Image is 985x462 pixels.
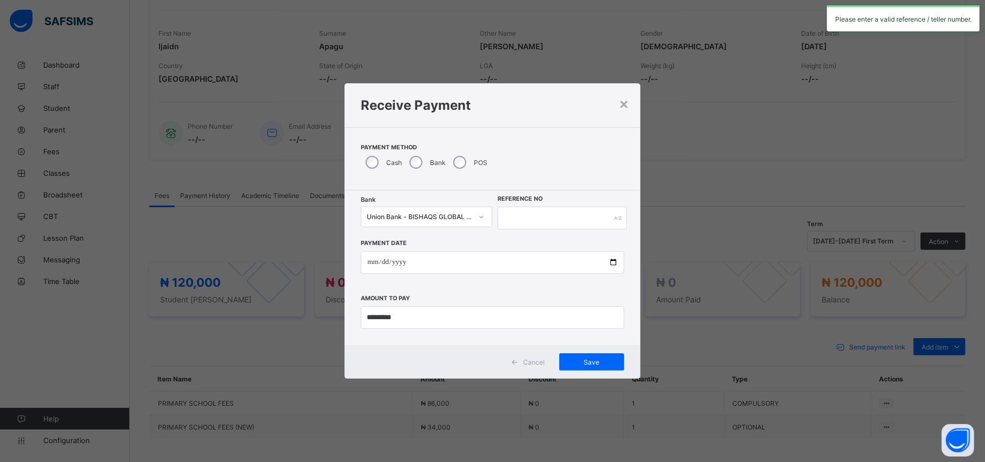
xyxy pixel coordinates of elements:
[361,196,375,203] span: Bank
[361,295,410,302] label: Amount to pay
[942,424,974,457] button: Open asap
[827,5,980,31] div: Please enter a valid reference / teller number.
[361,240,407,247] label: Payment Date
[361,97,624,113] h1: Receive Payment
[567,358,616,366] span: Save
[367,213,472,221] div: Union Bank - BISHAQS GLOBAL ACADEMY
[474,159,487,167] label: POS
[498,195,543,202] label: Reference No
[430,159,446,167] label: Bank
[619,94,630,113] div: ×
[524,358,545,366] span: Cancel
[386,159,402,167] label: Cash
[361,144,624,151] span: Payment Method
